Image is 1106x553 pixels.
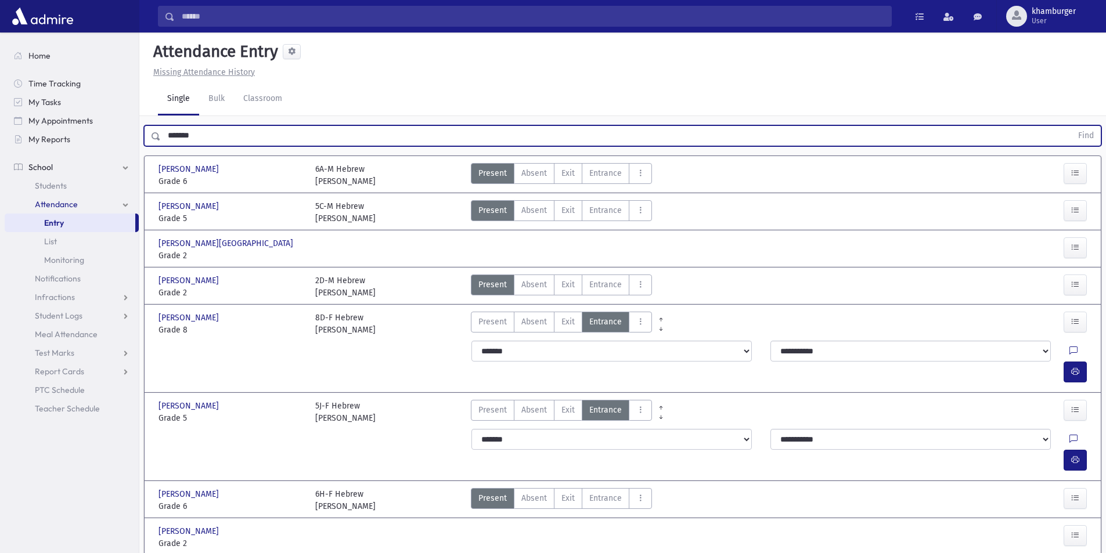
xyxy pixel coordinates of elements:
span: [PERSON_NAME] [158,400,221,412]
button: Find [1071,126,1101,146]
a: Notifications [5,269,139,288]
a: My Appointments [5,111,139,130]
span: Grade 8 [158,324,304,336]
a: Student Logs [5,306,139,325]
span: Meal Attendance [35,329,98,339]
span: Teacher Schedule [35,403,100,414]
span: My Appointments [28,115,93,126]
a: My Tasks [5,93,139,111]
span: Home [28,50,51,61]
a: My Reports [5,130,139,149]
span: [PERSON_NAME] [158,163,221,175]
span: [PERSON_NAME][GEOGRAPHIC_DATA] [158,237,296,250]
span: Report Cards [35,366,84,377]
span: Exit [561,404,575,416]
span: Entrance [589,279,622,291]
a: Test Marks [5,344,139,362]
div: 6A-M Hebrew [PERSON_NAME] [315,163,376,187]
span: [PERSON_NAME] [158,274,221,287]
a: Home [5,46,139,65]
span: Entrance [589,204,622,216]
a: PTC Schedule [5,381,139,399]
div: 2D-M Hebrew [PERSON_NAME] [315,274,376,299]
a: Teacher Schedule [5,399,139,418]
a: Report Cards [5,362,139,381]
div: 8D-F Hebrew [PERSON_NAME] [315,312,376,336]
span: Absent [521,316,547,328]
span: Present [478,167,507,179]
span: Absent [521,279,547,291]
span: Time Tracking [28,78,81,89]
span: Grade 6 [158,500,304,512]
span: Exit [561,279,575,291]
span: Present [478,316,507,328]
span: Entrance [589,492,622,504]
a: Infractions [5,288,139,306]
span: Grade 2 [158,537,304,550]
span: Student Logs [35,310,82,321]
span: Exit [561,204,575,216]
a: List [5,232,139,251]
span: Entry [44,218,64,228]
span: khamburger [1032,7,1076,16]
span: My Tasks [28,97,61,107]
span: Grade 5 [158,412,304,424]
a: School [5,158,139,176]
div: AttTypes [471,163,652,187]
span: Absent [521,404,547,416]
div: 6H-F Hebrew [PERSON_NAME] [315,488,376,512]
span: [PERSON_NAME] [158,200,221,212]
span: Grade 5 [158,212,304,225]
span: My Reports [28,134,70,144]
span: PTC Schedule [35,385,85,395]
span: List [44,236,57,247]
span: Notifications [35,273,81,284]
span: Present [478,404,507,416]
a: Meal Attendance [5,325,139,344]
span: Exit [561,316,575,328]
a: Time Tracking [5,74,139,93]
h5: Attendance Entry [149,42,278,62]
span: Grade 6 [158,175,304,187]
span: Attendance [35,199,78,209]
span: Present [478,492,507,504]
span: Entrance [589,167,622,179]
span: Absent [521,492,547,504]
span: Students [35,180,67,191]
div: AttTypes [471,312,652,336]
span: [PERSON_NAME] [158,488,221,500]
span: [PERSON_NAME] [158,312,221,324]
span: Monitoring [44,255,84,265]
div: AttTypes [471,274,652,299]
span: Entrance [589,316,622,328]
span: Exit [561,492,575,504]
u: Missing Attendance History [153,67,255,77]
input: Search [175,6,891,27]
img: AdmirePro [9,5,76,28]
div: 5J-F Hebrew [PERSON_NAME] [315,400,376,424]
span: Present [478,279,507,291]
div: AttTypes [471,200,652,225]
a: Entry [5,214,135,232]
div: AttTypes [471,488,652,512]
a: Bulk [199,83,234,115]
div: AttTypes [471,400,652,424]
span: Grade 2 [158,287,304,299]
span: Absent [521,204,547,216]
a: Missing Attendance History [149,67,255,77]
span: School [28,162,53,172]
span: Exit [561,167,575,179]
span: Absent [521,167,547,179]
a: Classroom [234,83,291,115]
span: Entrance [589,404,622,416]
span: Test Marks [35,348,74,358]
span: [PERSON_NAME] [158,525,221,537]
span: User [1032,16,1076,26]
a: Monitoring [5,251,139,269]
a: Attendance [5,195,139,214]
span: Present [478,204,507,216]
a: Single [158,83,199,115]
div: 5C-M Hebrew [PERSON_NAME] [315,200,376,225]
span: Infractions [35,292,75,302]
span: Grade 2 [158,250,304,262]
